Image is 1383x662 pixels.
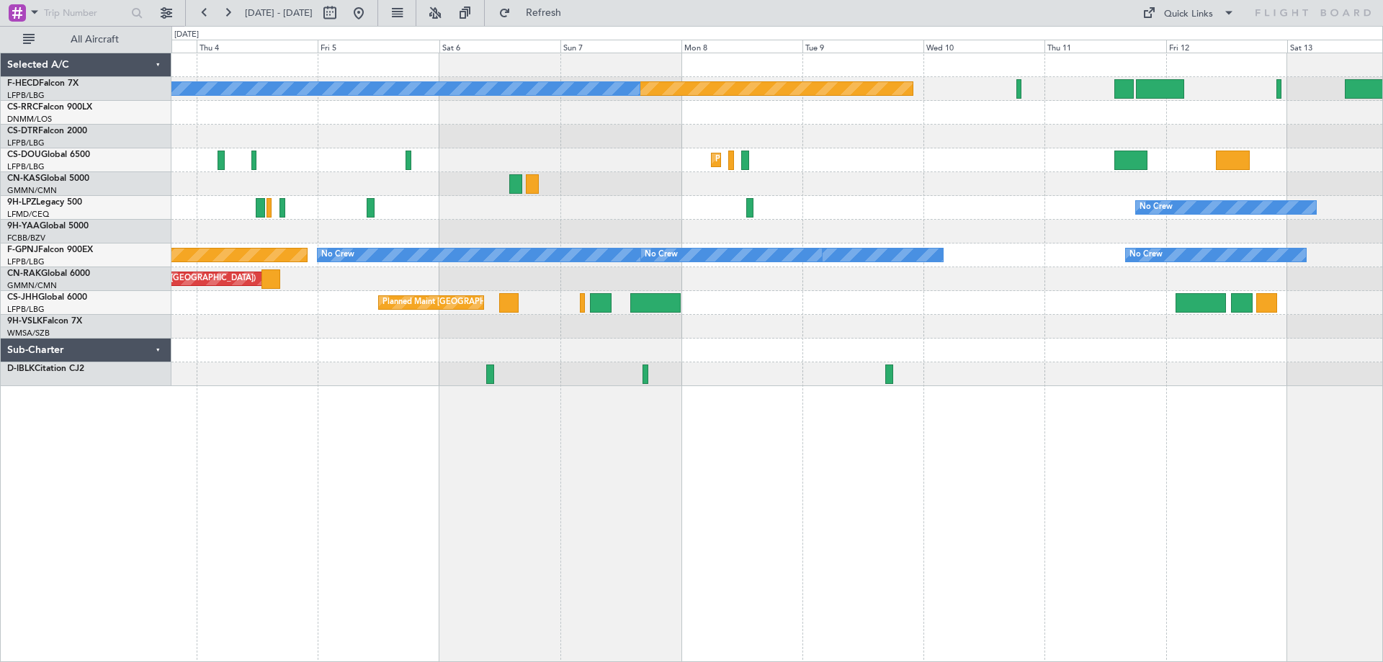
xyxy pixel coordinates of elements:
[7,233,45,243] a: FCBB/BZV
[7,293,87,302] a: CS-JHHGlobal 6000
[16,28,156,51] button: All Aircraft
[7,185,57,196] a: GMMN/CMN
[7,317,42,326] span: 9H-VSLK
[197,40,318,53] div: Thu 4
[7,269,90,278] a: CN-RAKGlobal 6000
[7,103,38,112] span: CS-RRC
[7,198,36,207] span: 9H-LPZ
[7,79,39,88] span: F-HECD
[7,151,41,159] span: CS-DOU
[1129,244,1163,266] div: No Crew
[7,280,57,291] a: GMMN/CMN
[645,244,678,266] div: No Crew
[7,317,82,326] a: 9H-VSLKFalcon 7X
[715,149,942,171] div: Planned Maint [GEOGRAPHIC_DATA] ([GEOGRAPHIC_DATA])
[37,35,152,45] span: All Aircraft
[7,174,89,183] a: CN-KASGlobal 5000
[7,246,38,254] span: F-GPNJ
[514,8,574,18] span: Refresh
[492,1,578,24] button: Refresh
[174,29,199,41] div: [DATE]
[7,114,52,125] a: DNMM/LOS
[7,198,82,207] a: 9H-LPZLegacy 500
[7,269,41,278] span: CN-RAK
[7,256,45,267] a: LFPB/LBG
[1140,197,1173,218] div: No Crew
[7,304,45,315] a: LFPB/LBG
[7,79,79,88] a: F-HECDFalcon 7X
[681,40,802,53] div: Mon 8
[7,127,87,135] a: CS-DTRFalcon 2000
[923,40,1044,53] div: Wed 10
[7,222,89,231] a: 9H-YAAGlobal 5000
[7,364,84,373] a: D-IBLKCitation CJ2
[7,151,90,159] a: CS-DOUGlobal 6500
[7,103,92,112] a: CS-RRCFalcon 900LX
[1135,1,1242,24] button: Quick Links
[1164,7,1213,22] div: Quick Links
[7,364,35,373] span: D-IBLK
[245,6,313,19] span: [DATE] - [DATE]
[560,40,681,53] div: Sun 7
[802,40,923,53] div: Tue 9
[7,246,93,254] a: F-GPNJFalcon 900EX
[7,127,38,135] span: CS-DTR
[318,40,439,53] div: Fri 5
[7,90,45,101] a: LFPB/LBG
[44,2,127,24] input: Trip Number
[1044,40,1165,53] div: Thu 11
[382,292,609,313] div: Planned Maint [GEOGRAPHIC_DATA] ([GEOGRAPHIC_DATA])
[7,138,45,148] a: LFPB/LBG
[7,222,40,231] span: 9H-YAA
[7,293,38,302] span: CS-JHH
[439,40,560,53] div: Sat 6
[7,174,40,183] span: CN-KAS
[7,328,50,339] a: WMSA/SZB
[321,244,354,266] div: No Crew
[7,161,45,172] a: LFPB/LBG
[7,209,49,220] a: LFMD/CEQ
[1166,40,1287,53] div: Fri 12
